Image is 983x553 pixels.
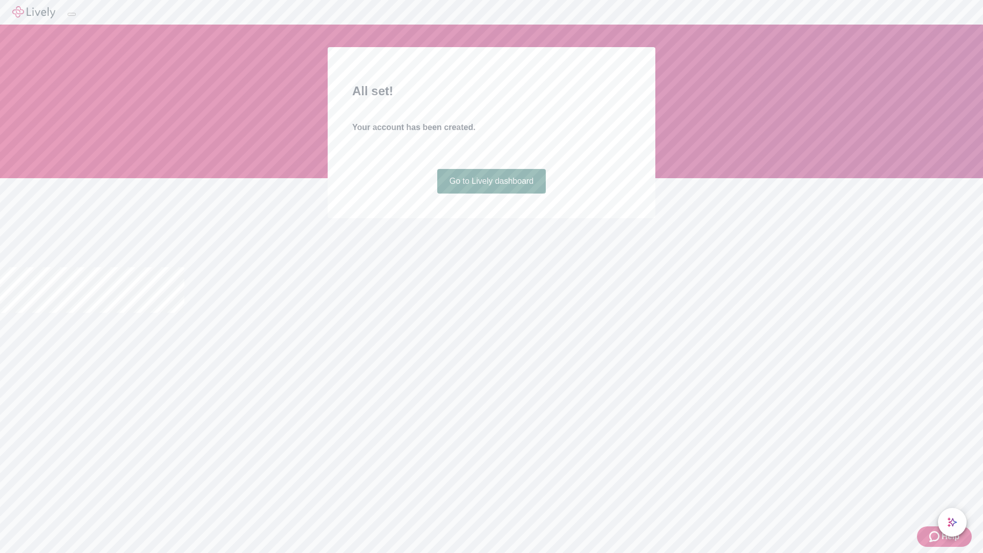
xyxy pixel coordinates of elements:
[929,530,942,543] svg: Zendesk support icon
[947,517,957,527] svg: Lively AI Assistant
[938,508,967,537] button: chat
[12,6,55,18] img: Lively
[352,82,631,100] h2: All set!
[352,121,631,134] h4: Your account has been created.
[437,169,546,194] a: Go to Lively dashboard
[917,526,972,547] button: Zendesk support iconHelp
[68,13,76,16] button: Log out
[942,530,959,543] span: Help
